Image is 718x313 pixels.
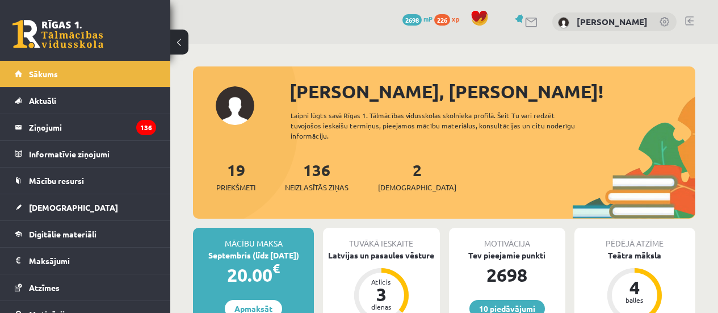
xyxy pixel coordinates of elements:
[618,297,652,303] div: balles
[12,20,103,48] a: Rīgas 1. Tālmācības vidusskola
[291,110,592,141] div: Laipni lūgts savā Rīgas 1. Tālmācības vidusskolas skolnieka profilā. Šeit Tu vari redzēt tuvojošo...
[434,14,450,26] span: 226
[449,228,565,249] div: Motivācija
[449,261,565,289] div: 2698
[285,160,348,193] a: 136Neizlasītās ziņas
[272,260,280,277] span: €
[364,278,398,285] div: Atlicis
[15,274,156,301] a: Atzīmes
[449,249,565,261] div: Tev pieejamie punkti
[29,248,156,274] legend: Maksājumi
[289,78,695,105] div: [PERSON_NAME], [PERSON_NAME]!
[434,14,465,23] a: 226 xp
[29,202,118,212] span: [DEMOGRAPHIC_DATA]
[193,261,314,289] div: 20.00
[577,16,648,27] a: [PERSON_NAME]
[193,249,314,261] div: Septembris (līdz [DATE])
[378,160,456,193] a: 2[DEMOGRAPHIC_DATA]
[15,221,156,247] a: Digitālie materiāli
[216,160,255,193] a: 19Priekšmeti
[558,17,569,28] img: Andrejs Kalmikovs
[29,282,60,293] span: Atzīmes
[216,182,255,193] span: Priekšmeti
[364,285,398,303] div: 3
[15,114,156,140] a: Ziņojumi136
[423,14,433,23] span: mP
[29,114,156,140] legend: Ziņojumi
[364,303,398,310] div: dienas
[402,14,433,23] a: 2698 mP
[15,61,156,87] a: Sākums
[136,120,156,135] i: 136
[323,228,439,249] div: Tuvākā ieskaite
[15,194,156,220] a: [DEMOGRAPHIC_DATA]
[15,248,156,274] a: Maksājumi
[323,249,439,261] div: Latvijas un pasaules vēsture
[29,69,58,79] span: Sākums
[452,14,459,23] span: xp
[618,278,652,297] div: 4
[15,141,156,167] a: Informatīvie ziņojumi
[29,176,84,186] span: Mācību resursi
[29,95,56,106] span: Aktuāli
[574,249,695,261] div: Teātra māksla
[285,182,348,193] span: Neizlasītās ziņas
[15,87,156,114] a: Aktuāli
[193,228,314,249] div: Mācību maksa
[574,228,695,249] div: Pēdējā atzīme
[29,229,96,239] span: Digitālie materiāli
[402,14,422,26] span: 2698
[15,168,156,194] a: Mācību resursi
[378,182,456,193] span: [DEMOGRAPHIC_DATA]
[29,141,156,167] legend: Informatīvie ziņojumi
